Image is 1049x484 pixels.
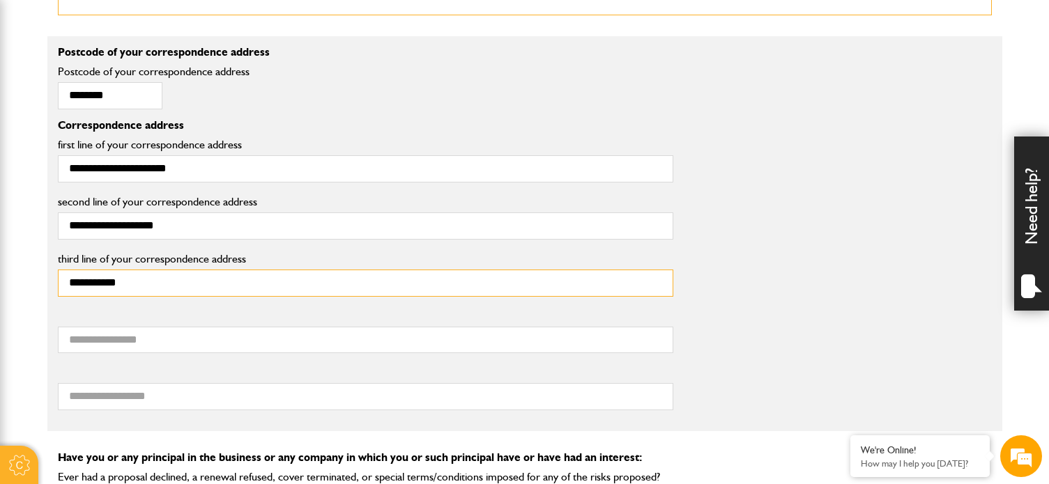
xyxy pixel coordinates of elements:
[58,253,673,265] label: third line of your correspondence address
[861,444,979,456] div: We're Online!
[229,7,262,40] div: Minimize live chat window
[72,78,234,96] div: Chat with us now
[58,196,673,208] label: second line of your correspondence address
[18,129,254,159] input: Enter your last name
[58,66,270,77] label: Postcode of your correspondence address
[18,211,254,242] input: Enter your phone number
[1014,136,1049,311] div: Need help?
[58,120,673,131] p: Correspondence address
[861,458,979,469] p: How may I help you today?
[190,379,253,398] em: Start Chat
[18,170,254,201] input: Enter your email address
[58,139,673,150] label: first line of your correspondence address
[58,47,673,58] p: Postcode of your correspondence address
[58,471,660,483] label: Ever had a proposal declined, a renewal refused, cover terminated, or special terms/conditions im...
[24,77,59,97] img: d_20077148190_company_1631870298795_20077148190
[18,252,254,367] textarea: Type your message and hit 'Enter'
[58,452,992,463] p: Have you or any principal in the business or any company in which you or such principal have or h...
